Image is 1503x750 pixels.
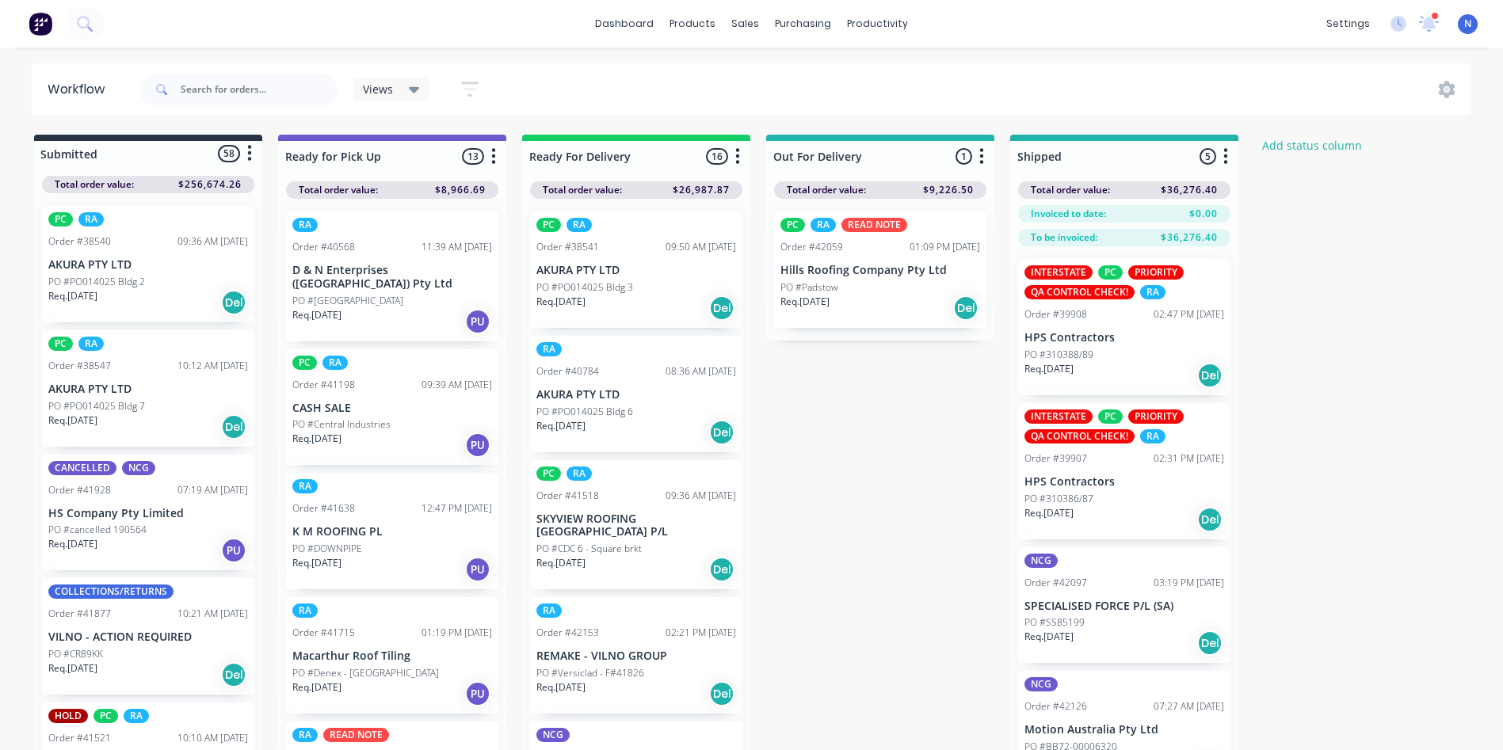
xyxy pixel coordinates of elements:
input: Search for orders... [181,74,338,105]
p: Hills Roofing Company Pty Ltd [780,264,980,277]
div: Order #41928 [48,483,111,497]
div: productivity [839,12,916,36]
p: Req. [DATE] [780,295,830,309]
p: PO #[GEOGRAPHIC_DATA] [292,294,403,308]
div: RAOrder #4215302:21 PM [DATE]REMAKE - VILNO GROUPPO #Versiclad - F#41826Req.[DATE]Del [530,597,742,714]
div: 10:21 AM [DATE] [177,607,248,621]
div: 02:47 PM [DATE] [1154,307,1224,322]
div: 01:19 PM [DATE] [422,626,492,640]
div: RAOrder #4056811:39 AM [DATE]D & N Enterprises ([GEOGRAPHIC_DATA]) Pty LtdPO #[GEOGRAPHIC_DATA]Re... [286,211,498,341]
div: Order #41518 [536,489,599,503]
div: PC [93,709,118,723]
div: Del [221,414,246,440]
div: PC [48,212,73,227]
div: Order #39907 [1024,451,1087,466]
div: RA [292,218,318,232]
div: Order #42059 [780,240,843,254]
div: Del [953,295,978,321]
div: HOLD [48,709,88,723]
div: CANCELLED [48,461,116,475]
div: 08:36 AM [DATE] [666,364,736,379]
div: INTERSTATEPCPRIORITYQA CONTROL CHECK!RAOrder #3990702:31 PM [DATE]HPS ContractorsPO #310386/87Req... [1018,403,1230,539]
img: Factory [29,12,52,36]
div: READ NOTE [841,218,907,232]
p: Req. [DATE] [536,556,586,570]
p: PO #PO014025 Bldg 3 [536,280,633,295]
div: Order #42097 [1024,576,1087,590]
div: 02:21 PM [DATE] [666,626,736,640]
div: Del [221,290,246,315]
div: CANCELLEDNCGOrder #4192807:19 AM [DATE]HS Company Pty LimitedPO #cancelled 190564Req.[DATE]PU [42,455,254,571]
span: $26,987.87 [673,183,730,197]
div: RA [124,709,149,723]
p: AKURA PTY LTD [48,258,248,272]
div: PC [536,466,561,481]
div: RAOrder #4078408:36 AM [DATE]AKURA PTY LTDPO #PO014025 Bldg 6Req.[DATE]Del [530,336,742,452]
div: sales [723,12,767,36]
div: 09:50 AM [DATE] [666,240,736,254]
p: Req. [DATE] [292,432,341,446]
p: PO #PO014025 Bldg 7 [48,399,145,413]
p: Req. [DATE] [1024,630,1074,644]
p: Req. [DATE] [536,295,586,309]
p: Req. [DATE] [1024,506,1074,520]
div: RA [292,603,318,618]
div: QA CONTROL CHECK! [1024,429,1135,444]
div: PCRAOrder #3854109:50 AM [DATE]AKURA PTY LTDPO #PO014025 Bldg 3Req.[DATE]Del [530,211,742,328]
span: $256,674.26 [178,177,242,192]
p: HPS Contractors [1024,331,1224,345]
div: PU [465,681,490,706]
div: PC [536,218,561,232]
p: Req. [DATE] [1024,362,1074,376]
div: Order #41715 [292,626,355,640]
div: READ NOTE [323,728,389,742]
div: purchasing [767,12,839,36]
div: 07:19 AM [DATE] [177,483,248,497]
div: NCG [1024,554,1058,568]
div: Del [1197,630,1223,656]
div: 09:36 AM [DATE] [666,489,736,503]
span: Total order value: [299,183,378,197]
p: PO #Denex - [GEOGRAPHIC_DATA] [292,666,439,680]
p: Req. [DATE] [48,661,97,676]
span: To be invoiced: [1031,230,1097,245]
p: AKURA PTY LTD [536,388,736,402]
div: 09:39 AM [DATE] [422,378,492,392]
div: RAOrder #4171501:19 PM [DATE]Macarthur Roof TilingPO #Denex - [GEOGRAPHIC_DATA]Req.[DATE]PU [286,597,498,714]
p: AKURA PTY LTD [536,264,736,277]
div: Order #39908 [1024,307,1087,322]
div: COLLECTIONS/RETURNSOrder #4187710:21 AM [DATE]VILNO - ACTION REQUIREDPO #CR89KKReq.[DATE]Del [42,578,254,695]
div: PC [780,218,805,232]
div: 10:12 AM [DATE] [177,359,248,373]
div: PC [1098,409,1123,424]
p: SKYVIEW ROOFING [GEOGRAPHIC_DATA] P/L [536,512,736,539]
p: Req. [DATE] [48,413,97,428]
p: HS Company Pty Limited [48,507,248,520]
p: PO #CDC 6 - Square brkt [536,542,642,556]
p: PO #CR89KK [48,647,103,661]
span: N [1464,17,1471,31]
div: 10:10 AM [DATE] [177,731,248,745]
p: HPS Contractors [1024,475,1224,489]
p: PO #Central Industries [292,417,391,432]
div: Del [221,662,246,687]
div: settings [1318,12,1378,36]
p: PO #PO014025 Bldg 2 [48,275,145,289]
p: PO #PO014025 Bldg 6 [536,405,633,419]
div: Order #38540 [48,234,111,249]
span: $8,966.69 [435,183,486,197]
div: RAOrder #4163812:47 PM [DATE]K M ROOFING PLPO #DOWNPIPEReq.[DATE]PU [286,473,498,589]
div: PCRAREAD NOTEOrder #4205901:09 PM [DATE]Hills Roofing Company Pty LtdPO #PadstowReq.[DATE]Del [774,211,986,328]
div: Order #41877 [48,607,111,621]
p: CASH SALE [292,402,492,415]
div: 02:31 PM [DATE] [1154,451,1224,466]
p: Req. [DATE] [292,680,341,695]
div: PC [1098,265,1123,280]
p: AKURA PTY LTD [48,383,248,396]
p: Req. [DATE] [536,419,586,433]
p: PO #Versiclad - F#41826 [536,666,644,680]
p: Req. [DATE] [48,537,97,551]
span: $9,226.50 [923,183,974,197]
div: Order #42126 [1024,699,1087,714]
div: RA [536,603,562,618]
